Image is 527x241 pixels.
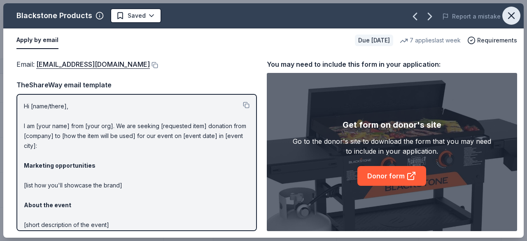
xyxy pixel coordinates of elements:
[343,118,441,131] div: Get form on donor's site
[16,80,257,90] div: TheShareWay email template
[24,201,71,208] strong: About the event
[24,162,96,169] strong: Marketing opportunities
[16,9,92,22] div: Blackstone Products
[355,35,393,46] div: Due [DATE]
[442,12,501,21] button: Report a mistake
[16,60,150,68] span: Email :
[128,11,146,21] span: Saved
[267,59,517,70] div: You may need to include this form in your application:
[110,8,161,23] button: Saved
[36,59,150,70] a: [EMAIL_ADDRESS][DOMAIN_NAME]
[292,136,492,156] div: Go to the donor's site to download the form that you may need to include in your application.
[400,35,461,45] div: 7 applies last week
[467,35,517,45] button: Requirements
[357,166,426,186] a: Donor form
[16,32,58,49] button: Apply by email
[477,35,517,45] span: Requirements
